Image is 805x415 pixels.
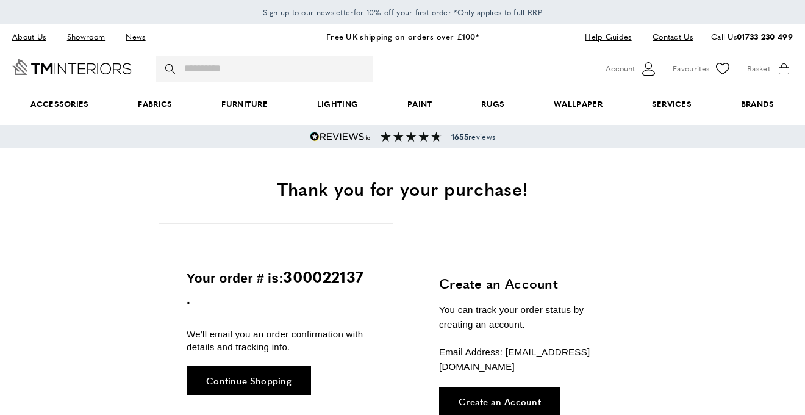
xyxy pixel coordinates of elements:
a: Go to Home page [12,59,132,75]
span: Accessories [6,85,113,123]
a: Wallpaper [529,85,627,123]
img: Reviews section [381,132,442,142]
a: News [116,29,154,45]
p: Your order # is: . [187,264,365,310]
span: Create an Account [459,397,541,406]
a: Showroom [58,29,114,45]
a: Furniture [197,85,292,123]
p: Call Us [711,31,793,43]
strong: 1655 [451,131,468,142]
a: About Us [12,29,55,45]
span: Thank you for your purchase! [277,175,528,201]
p: You can track your order status by creating an account. [439,303,619,332]
button: Customer Account [606,60,657,78]
a: Services [627,85,716,123]
a: Fabrics [113,85,197,123]
p: We'll email you an order confirmation with details and tracking info. [187,328,365,353]
button: Search [165,56,177,82]
span: Continue Shopping [206,376,292,385]
a: 01733 230 499 [737,31,793,42]
a: Brands [716,85,799,123]
a: Continue Shopping [187,366,311,395]
p: Email Address: [EMAIL_ADDRESS][DOMAIN_NAME] [439,345,619,374]
span: reviews [451,132,495,142]
a: Lighting [292,85,382,123]
span: Favourites [673,62,709,75]
span: Account [606,62,635,75]
a: Sign up to our newsletter [263,6,354,18]
a: Paint [383,85,457,123]
a: Free UK shipping on orders over £100* [326,31,479,42]
span: for 10% off your first order *Only applies to full RRP [263,7,542,18]
span: 300022137 [283,264,363,289]
h3: Create an Account [439,274,619,293]
a: Favourites [673,60,732,78]
a: Contact Us [643,29,693,45]
span: Sign up to our newsletter [263,7,354,18]
a: Rugs [457,85,529,123]
img: Reviews.io 5 stars [310,132,371,142]
a: Help Guides [576,29,640,45]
